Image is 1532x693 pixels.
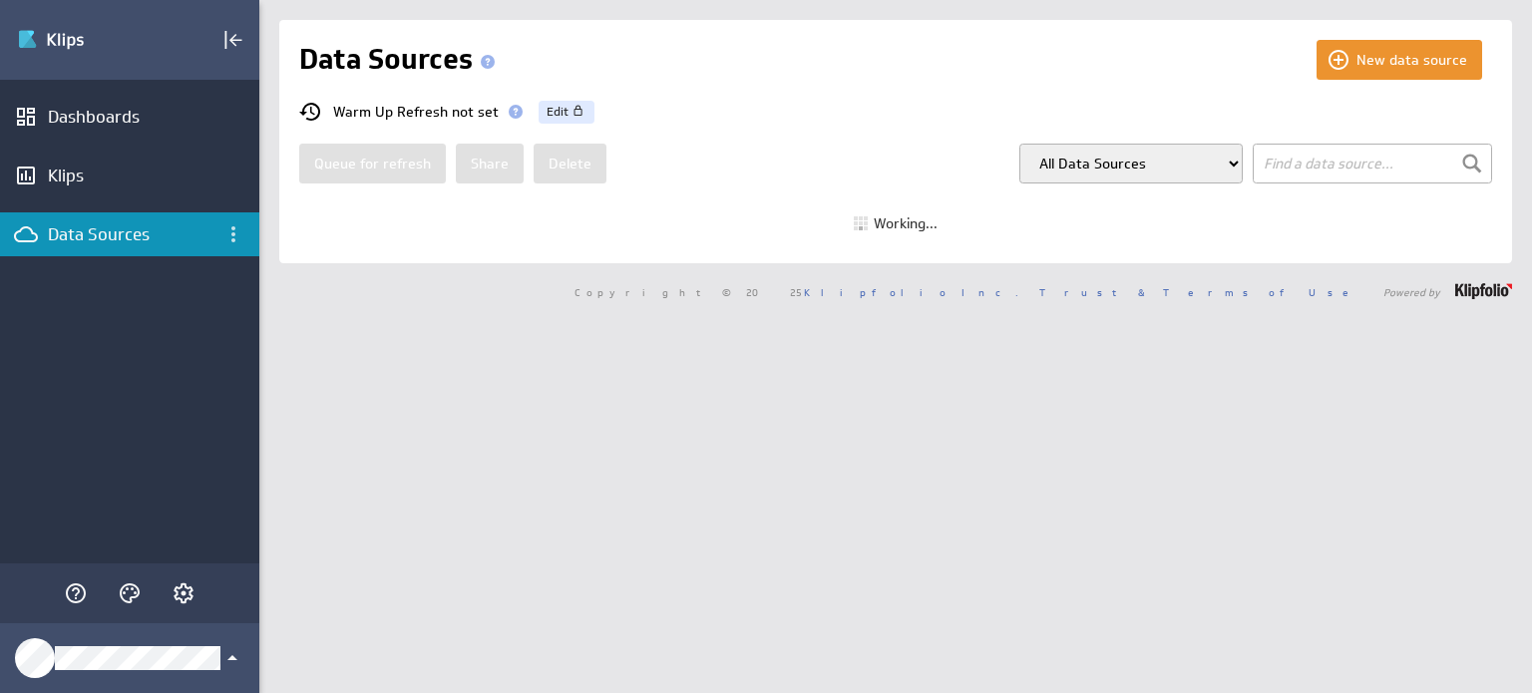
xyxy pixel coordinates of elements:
button: Share [456,144,524,183]
div: Themes [113,576,147,610]
div: Help [59,576,93,610]
button: New data source [1317,40,1482,80]
div: Working... [854,216,938,230]
span: Powered by [1383,287,1440,297]
svg: Themes [118,581,142,605]
input: Find a data source... [1253,144,1492,183]
button: Edit [539,101,594,124]
a: Klipfolio Inc. [804,285,1018,299]
span: Warm Up Refresh not set [333,105,499,119]
a: Trust & Terms of Use [1039,285,1362,299]
div: Data Sources [48,223,211,245]
div: Account and settings [167,576,200,610]
h1: Data Sources [299,40,503,80]
svg: Account and settings [172,581,195,605]
button: Delete [534,144,606,183]
div: Data Sources menu [216,217,250,251]
span: Copyright © 2025 [574,287,1018,297]
div: Go to Dashboards [17,24,157,56]
button: Queue for refresh [299,144,446,183]
span: Edit [547,100,569,124]
div: Collapse [216,23,250,57]
img: logo-footer.png [1455,283,1512,299]
div: Klips [48,165,211,186]
img: Klipfolio klips logo [17,24,157,56]
div: Dashboards [48,106,211,128]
